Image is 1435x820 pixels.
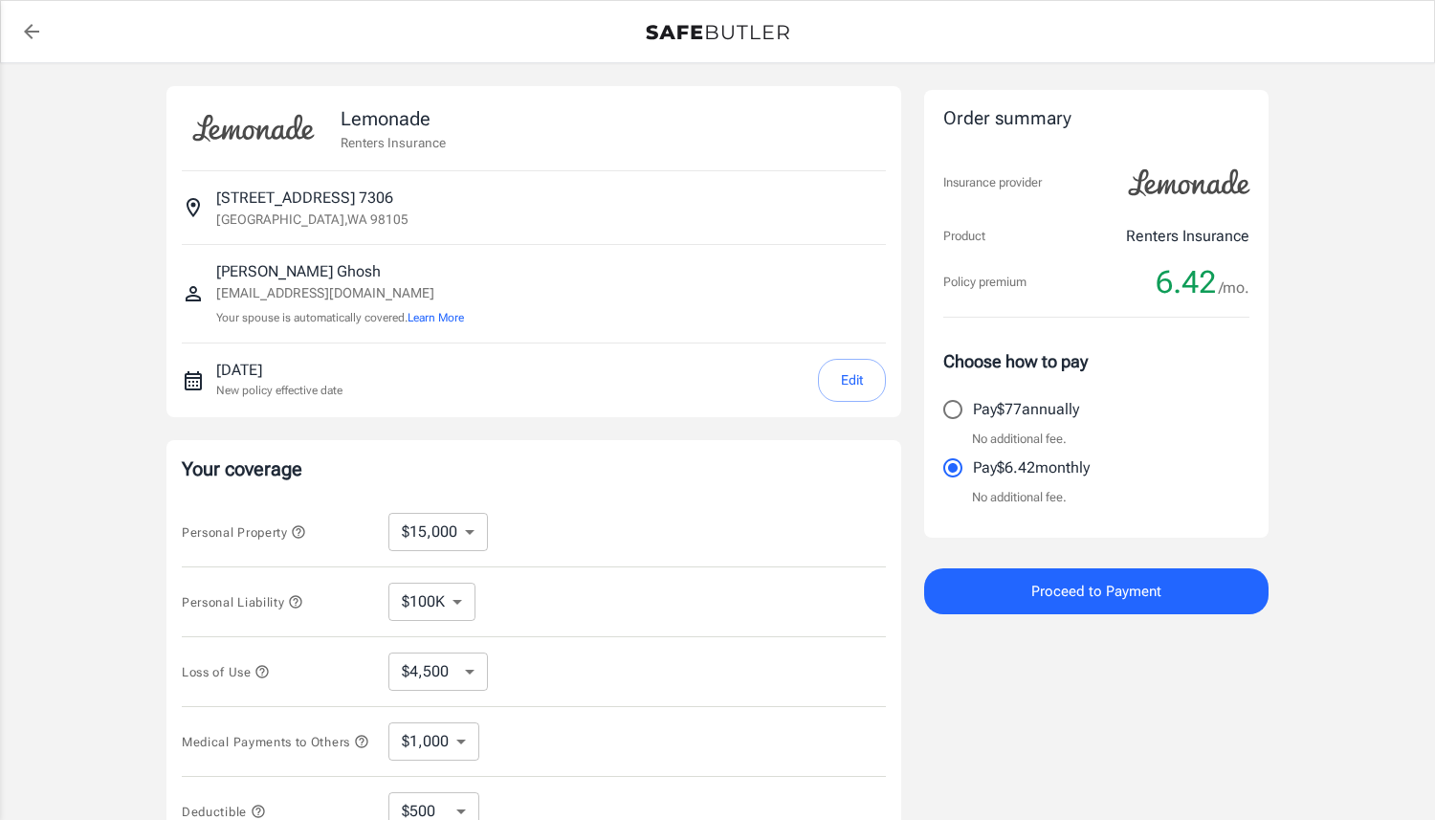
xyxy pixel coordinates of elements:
button: Medical Payments to Others [182,730,369,753]
p: No additional fee. [972,488,1067,507]
button: Loss of Use [182,660,270,683]
p: No additional fee. [972,430,1067,449]
p: New policy effective date [216,382,342,399]
p: Your coverage [182,455,886,482]
p: Renters Insurance [341,133,446,152]
p: Pay $6.42 monthly [973,456,1090,479]
span: Proceed to Payment [1031,579,1161,604]
p: [PERSON_NAME] Ghosh [216,260,464,283]
p: [EMAIL_ADDRESS][DOMAIN_NAME] [216,283,464,303]
button: Personal Liability [182,590,303,613]
p: [STREET_ADDRESS] 7306 [216,187,393,210]
p: Choose how to pay [943,348,1249,374]
p: Pay $77 annually [973,398,1079,421]
svg: Insured person [182,282,205,305]
button: Proceed to Payment [924,568,1269,614]
span: Personal Liability [182,595,303,609]
img: Back to quotes [646,25,789,40]
a: back to quotes [12,12,51,51]
span: 6.42 [1156,263,1216,301]
svg: New policy start date [182,369,205,392]
p: Product [943,227,985,246]
span: Deductible [182,805,266,819]
p: Policy premium [943,273,1027,292]
p: [DATE] [216,359,342,382]
div: Order summary [943,105,1249,133]
button: Personal Property [182,521,306,543]
span: Personal Property [182,525,306,540]
button: Edit [818,359,886,402]
p: Lemonade [341,104,446,133]
svg: Insured address [182,196,205,219]
img: Lemonade [1117,156,1261,210]
p: Insurance provider [943,173,1042,192]
span: /mo. [1219,275,1249,301]
p: [GEOGRAPHIC_DATA] , WA 98105 [216,210,408,229]
span: Loss of Use [182,665,270,679]
span: Medical Payments to Others [182,735,369,749]
button: Learn More [408,309,464,326]
img: Lemonade [182,101,325,155]
p: Your spouse is automatically covered. [216,309,464,327]
p: Renters Insurance [1126,225,1249,248]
